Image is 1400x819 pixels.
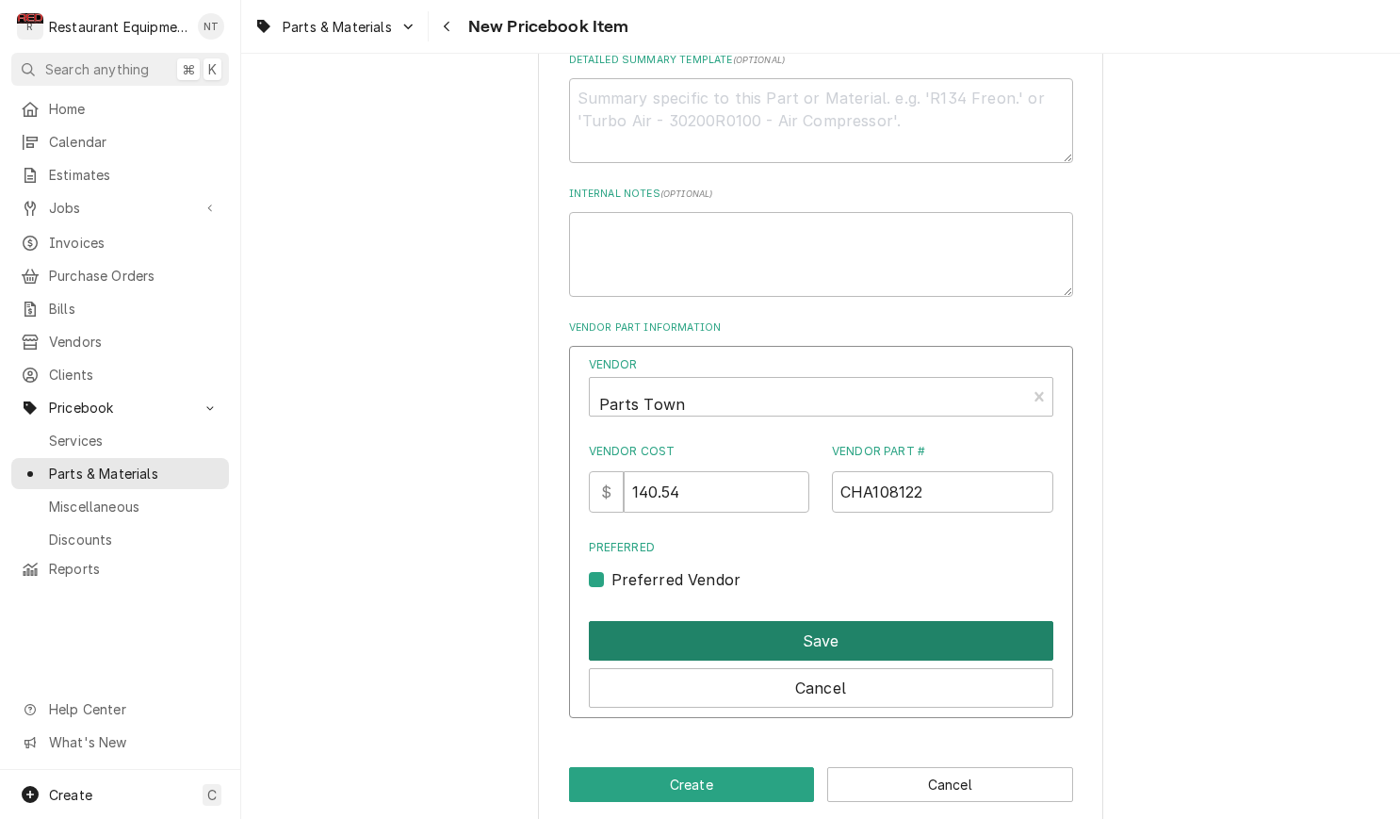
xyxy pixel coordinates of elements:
[11,326,229,357] a: Vendors
[569,187,1073,297] div: Internal Notes
[432,11,463,41] button: Navigate back
[733,55,786,65] span: ( optional )
[11,491,229,522] a: Miscellaneous
[11,694,229,725] a: Go to Help Center
[208,59,217,79] span: K
[569,320,1073,336] label: Vendor Part Information
[11,227,229,258] a: Invoices
[49,299,220,319] span: Bills
[45,59,149,79] span: Search anything
[11,53,229,86] button: Search anything⌘K
[11,392,229,423] a: Go to Pricebook
[569,767,1073,802] div: Button Group
[49,398,191,418] span: Pricebook
[569,767,1073,802] div: Button Group Row
[11,126,229,157] a: Calendar
[49,233,220,253] span: Invoices
[49,17,187,37] div: Restaurant Equipment Diagnostics
[569,53,1073,68] label: Detailed Summary Template
[49,699,218,719] span: Help Center
[17,13,43,40] div: R
[11,727,229,758] a: Go to What's New
[247,11,424,42] a: Go to Parts & Materials
[11,260,229,291] a: Purchase Orders
[11,159,229,190] a: Estimates
[49,266,220,286] span: Purchase Orders
[589,661,1053,708] div: Button Group Row
[49,365,220,385] span: Clients
[207,785,217,805] span: C
[11,425,229,456] a: Services
[611,568,741,591] label: Preferred Vendor
[569,187,1073,202] label: Internal Notes
[589,614,1053,708] div: Button Group
[49,497,220,516] span: Miscellaneous
[49,198,191,218] span: Jobs
[589,443,810,513] div: Vendor Cost
[660,188,713,199] span: ( optional )
[182,59,195,79] span: ⌘
[49,464,220,483] span: Parts & Materials
[49,431,220,450] span: Services
[589,356,1053,591] div: Vendor Part Cost Edit Form
[49,99,220,119] span: Home
[283,17,392,37] span: Parts & Materials
[11,524,229,555] a: Discounts
[11,293,229,324] a: Bills
[569,320,1073,728] div: Vendor Part Information
[49,165,220,185] span: Estimates
[11,458,229,489] a: Parts & Materials
[463,14,629,40] span: New Pricebook Item
[832,443,1053,513] div: Vendor Part #
[198,13,224,40] div: NT
[589,668,1053,708] button: Cancel
[832,443,1053,460] label: Vendor Part #
[49,559,220,579] span: Reports
[49,332,220,352] span: Vendors
[569,767,815,802] button: Create
[589,539,1053,590] div: Preferred
[49,732,218,752] span: What's New
[827,767,1073,802] button: Cancel
[569,53,1073,163] div: Detailed Summary Template
[49,132,220,152] span: Calendar
[589,621,1053,661] button: Save
[17,13,43,40] div: Restaurant Equipment Diagnostics's Avatar
[589,471,624,513] div: $
[589,356,1053,417] div: Vendor
[589,614,1053,661] div: Button Group Row
[589,356,1053,373] label: Vendor
[11,553,229,584] a: Reports
[589,539,1053,556] label: Preferred
[11,192,229,223] a: Go to Jobs
[49,787,92,803] span: Create
[589,443,810,460] label: Vendor Cost
[49,530,220,549] span: Discounts
[11,93,229,124] a: Home
[11,359,229,390] a: Clients
[198,13,224,40] div: Nick Tussey's Avatar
